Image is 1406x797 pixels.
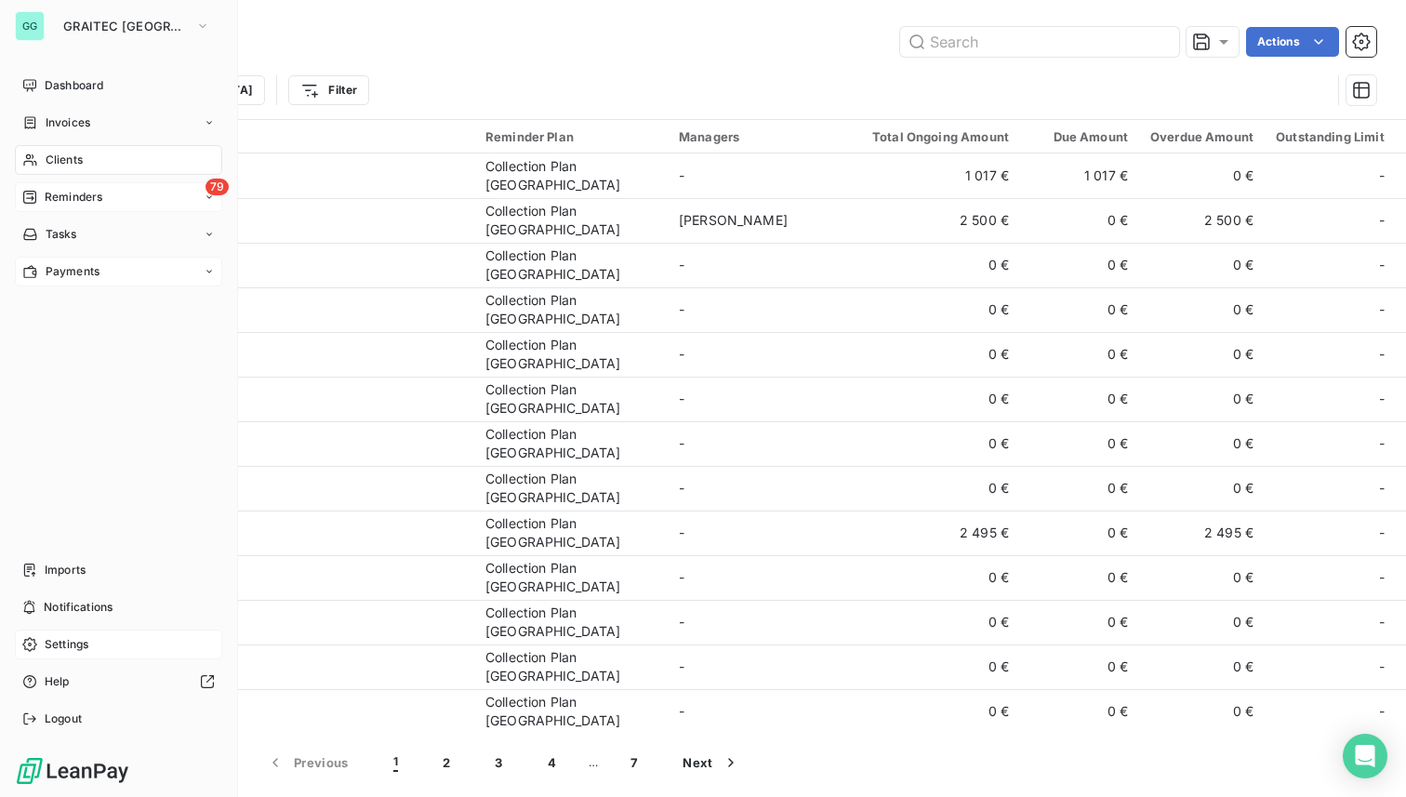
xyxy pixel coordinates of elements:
span: 10038177 [128,711,463,730]
a: Dashboard [15,71,222,100]
span: 10038170 [128,578,463,596]
button: 4 [525,743,578,782]
span: - [679,614,684,630]
span: - [1379,568,1385,587]
span: [PERSON_NAME] [679,212,788,228]
td: 0 € [1139,421,1265,466]
td: 0 € [1020,377,1139,421]
span: - [1379,211,1385,230]
span: - [679,301,684,317]
td: 0 € [861,421,1020,466]
div: Managers [679,129,850,144]
button: 7 [608,743,660,782]
span: 10030574 [128,176,463,194]
td: 0 € [1020,511,1139,555]
td: 0 € [1020,600,1139,644]
td: 0 € [1020,466,1139,511]
span: - [1379,613,1385,631]
span: 79 [206,179,229,195]
td: 0 € [1139,644,1265,689]
span: Settings [45,636,88,653]
button: Filter [288,75,369,105]
td: 0 € [1020,198,1139,243]
span: - [1379,479,1385,498]
span: - [1379,300,1385,319]
div: Reminder Plan [485,129,657,144]
div: Due Amount [1031,129,1128,144]
div: GG [15,11,45,41]
span: Clients [46,152,83,168]
span: - [679,167,684,183]
button: 3 [472,743,524,782]
td: 0 € [861,600,1020,644]
td: 1 017 € [1020,153,1139,198]
span: 10038057 [128,265,463,284]
span: - [1379,256,1385,274]
a: Invoices [15,108,222,138]
span: - [679,480,684,496]
div: Collection Plan [GEOGRAPHIC_DATA] [485,157,657,194]
div: Collection Plan [GEOGRAPHIC_DATA] [485,202,657,239]
span: 10038143 [128,488,463,507]
a: Settings [15,630,222,659]
span: Invoices [46,114,90,131]
td: 0 € [1139,377,1265,421]
button: 2 [420,743,472,782]
span: 10037402 [128,220,463,239]
span: … [578,748,608,777]
span: 1 [393,753,398,772]
td: 0 € [861,377,1020,421]
button: Next [660,743,763,782]
span: 10038145 [128,533,463,551]
div: Collection Plan [GEOGRAPHIC_DATA] [485,246,657,284]
td: 0 € [1139,689,1265,734]
span: - [1379,434,1385,453]
div: Outstanding Limit [1276,129,1385,144]
span: - [1379,345,1385,364]
td: 0 € [1139,600,1265,644]
span: GRAITEC [GEOGRAPHIC_DATA] [63,19,188,33]
div: Collection Plan [GEOGRAPHIC_DATA] [485,648,657,685]
span: 10038118 [128,399,463,418]
a: Help [15,667,222,697]
span: - [679,703,684,719]
div: Collection Plan [GEOGRAPHIC_DATA] [485,559,657,596]
span: Help [45,673,70,690]
span: Notifications [44,599,113,616]
div: Total Ongoing Amount [872,129,1009,144]
span: 10038171 [128,622,463,641]
span: - [679,525,684,540]
div: Open Intercom Messenger [1343,734,1387,778]
div: Collection Plan [GEOGRAPHIC_DATA] [485,514,657,551]
span: - [1379,658,1385,676]
a: 79Reminders [15,182,222,212]
img: Logo LeanPay [15,756,130,786]
td: 0 € [1020,644,1139,689]
td: 0 € [861,644,1020,689]
div: Collection Plan [GEOGRAPHIC_DATA] [485,604,657,641]
span: - [679,435,684,451]
div: Collection Plan [GEOGRAPHIC_DATA] [485,425,657,462]
span: - [1379,702,1385,721]
td: 0 € [861,466,1020,511]
a: Imports [15,555,222,585]
td: 2 500 € [861,198,1020,243]
span: Dashboard [45,77,103,94]
div: Overdue Amount [1150,129,1253,144]
td: 0 € [1139,287,1265,332]
span: - [1379,166,1385,185]
td: 0 € [1020,555,1139,600]
span: Payments [46,263,99,280]
span: - [1379,390,1385,408]
span: Tasks [46,226,77,243]
span: Imports [45,562,86,578]
td: 0 € [1139,555,1265,600]
a: Payments [15,257,222,286]
span: 10038175 [128,667,463,685]
td: 0 € [861,689,1020,734]
input: Search [900,27,1179,57]
span: Logout [45,711,82,727]
td: 2 495 € [1139,511,1265,555]
div: Collection Plan [GEOGRAPHIC_DATA] [485,693,657,730]
td: 0 € [861,243,1020,287]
